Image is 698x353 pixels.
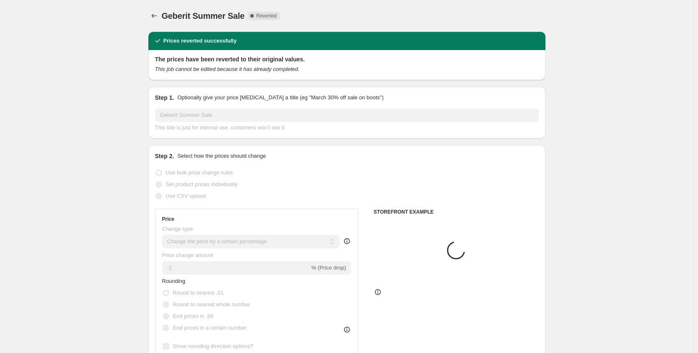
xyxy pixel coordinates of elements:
[166,169,233,176] span: Use bulk price change rules
[173,290,224,296] span: Round to nearest .01
[173,343,253,349] span: Show rounding direction options?
[311,265,346,271] span: % (Price drop)
[155,124,285,131] span: This title is just for internal use, customers won't see it
[162,252,214,258] span: Price change amount
[166,181,238,187] span: Set product prices individually
[155,152,174,160] h2: Step 2.
[256,13,277,19] span: Reverted
[155,55,539,63] h2: The prices have been reverted to their original values.
[162,278,186,284] span: Rounding
[343,237,351,245] div: help
[177,152,266,160] p: Select how the prices should change
[155,66,300,72] i: This job cannot be edited because it has already completed.
[374,209,539,215] h6: STOREFRONT EXAMPLE
[173,313,214,319] span: End prices in .99
[177,93,383,102] p: Optionally give your price [MEDICAL_DATA] a title (eg "March 30% off sale on boots")
[155,93,174,102] h2: Step 1.
[163,37,237,45] h2: Prices reverted successfully
[173,325,247,331] span: End prices in a certain number
[162,216,174,222] h3: Price
[148,10,160,22] button: Price change jobs
[162,261,310,275] input: -15
[155,108,539,122] input: 30% off holiday sale
[162,226,193,232] span: Change type
[173,301,250,308] span: Round to nearest whole number
[166,193,206,199] span: Use CSV upload
[162,11,245,20] span: Geberit Summer Sale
